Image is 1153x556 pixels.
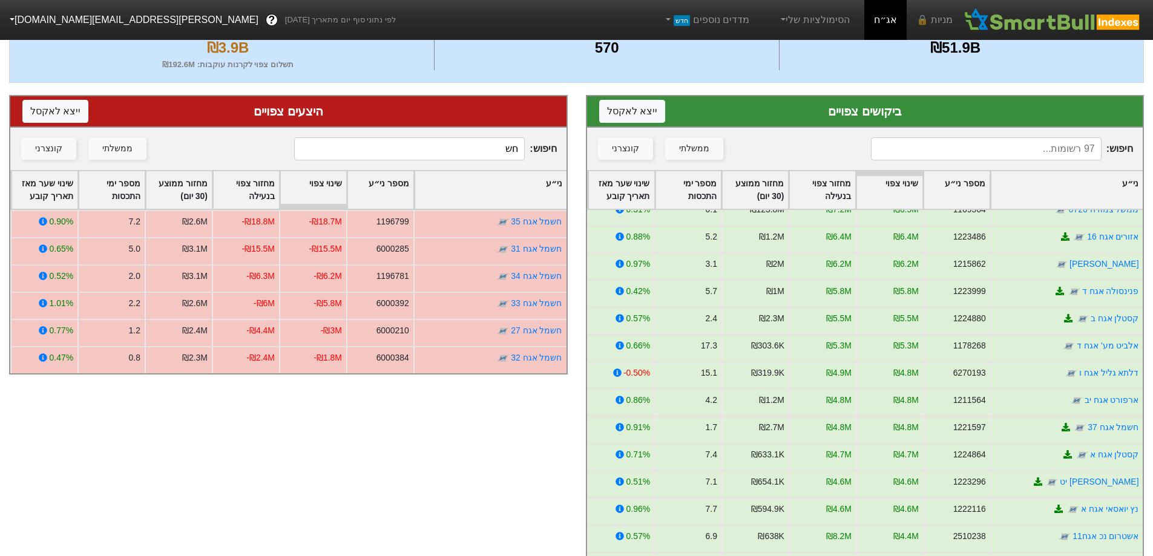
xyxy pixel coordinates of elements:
div: 6270193 [953,367,985,379]
div: ₪1.2M [758,231,784,243]
div: 7.7 [705,503,717,515]
a: חשמל אגח 31 [511,244,562,253]
div: 5.0 [129,243,140,255]
div: 2510238 [953,530,985,543]
div: ₪638K [758,530,784,543]
img: SmartBull [962,8,1143,32]
img: tase link [1059,531,1071,543]
div: ₪6.2M [826,258,851,270]
a: אשטרום נכ אגח11 [1073,531,1138,541]
div: ₪4.7M [826,448,851,461]
div: 0.66% [626,339,649,352]
div: ₪4.8M [893,421,918,434]
a: חשמל אגח 27 [511,325,562,335]
div: 0.31% [626,203,649,216]
div: ₪6.5M [893,203,918,216]
div: ₪1.2M [758,394,784,407]
div: 0.52% [50,270,73,283]
div: ₪5.5M [893,312,918,325]
div: ₪633.1K [751,448,784,461]
input: 473 רשומות... [294,137,525,160]
div: 1221597 [953,421,985,434]
div: ממשלתי [102,142,133,155]
img: tase link [497,298,509,310]
div: 2.4 [705,312,717,325]
div: 0.97% [626,258,649,270]
div: ₪3.1M [182,243,208,255]
a: קסטלן אגח ב [1090,313,1138,323]
a: מדדים נוספיםחדש [658,8,754,32]
img: tase link [497,325,509,337]
div: ₪2.6M [182,297,208,310]
div: Toggle SortBy [789,171,855,209]
img: tase link [1054,204,1066,216]
button: ייצא לאקסל [599,100,665,123]
div: Toggle SortBy [79,171,145,209]
div: Toggle SortBy [722,171,788,209]
div: 5.2 [705,231,717,243]
div: Toggle SortBy [415,171,567,209]
div: 0.57% [626,312,649,325]
button: ממשלתי [88,138,146,160]
div: 570 [438,37,776,59]
div: 0.8 [129,352,140,364]
div: ₪5.3M [893,339,918,352]
span: לפי נתוני סוף יום מתאריך [DATE] [285,14,396,26]
a: הסימולציות שלי [774,8,855,32]
div: 0.71% [626,448,649,461]
div: 0.51% [626,476,649,488]
div: ₪6.4M [826,231,851,243]
div: ₪5.8M [826,285,851,298]
img: tase link [497,216,509,228]
div: 6000392 [376,297,409,310]
a: חשמל אגח 37 [1088,422,1138,432]
div: ₪4.8M [893,394,918,407]
div: 7.4 [705,448,717,461]
a: חשמל אגח 32 [511,353,562,362]
div: 1.01% [50,297,73,310]
a: חשמל אגח 34 [511,271,562,281]
div: -₪3M [321,324,342,337]
button: ממשלתי [665,138,723,160]
a: אזורים אגח 16 [1087,232,1138,241]
div: 1222116 [953,503,985,515]
div: 1169564 [953,203,985,216]
div: 1224864 [953,448,985,461]
div: קונצרני [35,142,62,155]
span: ? [268,12,275,28]
img: tase link [1066,503,1079,515]
div: Toggle SortBy [588,171,654,209]
div: ₪2.4M [182,324,208,337]
div: היצעים צפויים [22,102,554,120]
div: 0.42% [626,285,649,298]
div: 5.7 [705,285,717,298]
a: ארפורט אגח יב [1084,395,1138,405]
div: 6.9 [705,530,717,543]
a: [PERSON_NAME] יט [1060,477,1138,486]
div: 6000210 [376,324,409,337]
div: 0.1 [705,203,717,216]
a: נץ יואסאי אגח א [1080,504,1138,514]
div: 17.3 [700,339,717,352]
div: ₪303.6K [751,339,784,352]
div: ₪2.3M [758,312,784,325]
div: -₪4.4M [246,324,275,337]
span: חיפוש : [294,137,556,160]
div: 15.1 [700,367,717,379]
div: ₪594.9K [751,503,784,515]
div: ₪4.9M [826,367,851,379]
img: tase link [1076,313,1088,325]
div: 6000384 [376,352,409,364]
div: תשלום צפוי לקרנות עוקבות : ₪192.6M [25,59,431,71]
a: אלביט מע' אגח ד [1077,341,1138,350]
div: Toggle SortBy [11,171,77,209]
a: חשמל אגח 35 [511,217,562,226]
div: 0.91% [626,421,649,434]
div: ₪4.4M [893,530,918,543]
div: 0.86% [626,394,649,407]
img: tase link [1055,258,1067,270]
div: Toggle SortBy [655,171,721,209]
div: -₪2.4M [246,352,275,364]
div: 1224880 [953,312,985,325]
div: ₪4.6M [826,503,851,515]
